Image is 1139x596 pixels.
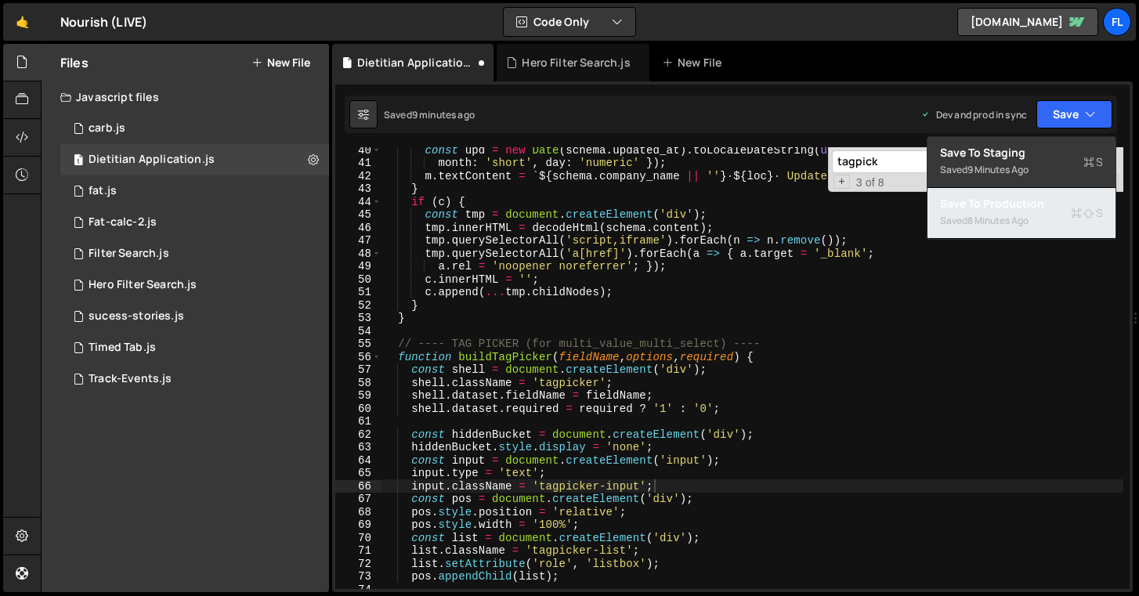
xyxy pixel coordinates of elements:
div: 9 minutes ago [967,163,1029,176]
div: 45 [335,208,381,222]
div: 7002/15633.js [60,113,329,144]
a: Fl [1103,8,1131,36]
div: 7002/24097.js [60,301,329,332]
div: Save to Staging [940,145,1103,161]
div: Hero Filter Search.js [89,278,197,292]
div: 48 [335,247,381,261]
div: 46 [335,222,381,235]
div: 65 [335,467,381,480]
div: 64 [335,454,381,468]
div: 58 [335,377,381,390]
div: Hero Filter Search.js [522,55,630,70]
div: 42 [335,170,381,183]
span: 3 of 8 [850,176,891,190]
div: 7002/15615.js [60,175,329,207]
div: 66 [335,480,381,493]
div: Javascript files [42,81,329,113]
div: 50 [335,273,381,287]
div: 44 [335,196,381,209]
button: Save [1036,100,1112,128]
div: 54 [335,325,381,338]
a: [DOMAIN_NAME] [957,8,1098,36]
div: 7002/45930.js [60,144,329,175]
div: 49 [335,260,381,273]
div: 59 [335,389,381,403]
div: 71 [335,544,381,558]
div: 7002/15634.js [60,207,329,238]
span: S [1083,154,1103,170]
div: 61 [335,415,381,428]
div: 41 [335,157,381,170]
div: Fat-calc-2.js [89,215,157,229]
div: Track-Events.js [89,372,172,386]
div: fat.js [89,184,117,198]
div: 52 [335,299,381,312]
div: Saved [940,161,1103,179]
div: Saved [384,108,475,121]
div: Saved [940,211,1103,230]
div: 47 [335,234,381,247]
span: S [1071,205,1103,221]
div: Dietitian Application.js [357,55,475,70]
div: Timed Tab.js [89,341,156,355]
div: 72 [335,558,381,571]
div: 43 [335,182,381,196]
div: 63 [335,441,381,454]
button: New File [251,56,310,69]
div: Nourish (LIVE) [60,13,147,31]
div: Dev and prod in sync [920,108,1027,121]
div: Save to Production [940,196,1103,211]
span: Toggle Replace mode [833,175,850,190]
span: 1 [74,155,83,168]
div: 53 [335,312,381,325]
div: carb.js [89,121,125,135]
a: 🤙 [3,3,42,41]
div: New File [662,55,728,70]
div: 7002/13525.js [60,238,329,269]
div: 7002/25847.js [60,332,329,363]
h2: Files [60,54,89,71]
div: 69 [335,518,381,532]
div: 67 [335,493,381,506]
div: 70 [335,532,381,545]
div: 40 [335,144,381,157]
div: 8 minutes ago [967,214,1029,227]
div: sucess-stories.js [89,309,184,323]
div: 57 [335,363,381,377]
div: 68 [335,506,381,519]
button: Save to ProductionS Saved8 minutes ago [927,188,1115,239]
div: Filter Search.js [89,247,169,261]
button: Code Only [504,8,635,36]
div: 7002/36051.js [60,363,329,395]
div: 73 [335,570,381,583]
div: 60 [335,403,381,416]
div: 56 [335,351,381,364]
div: 55 [335,338,381,351]
div: 9 minutes ago [412,108,475,121]
div: 51 [335,286,381,299]
button: Save to StagingS Saved9 minutes ago [927,137,1115,188]
div: 62 [335,428,381,442]
div: Dietitian Application.js [89,153,215,167]
div: 7002/44314.js [60,269,329,301]
input: Search for [832,150,1029,173]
